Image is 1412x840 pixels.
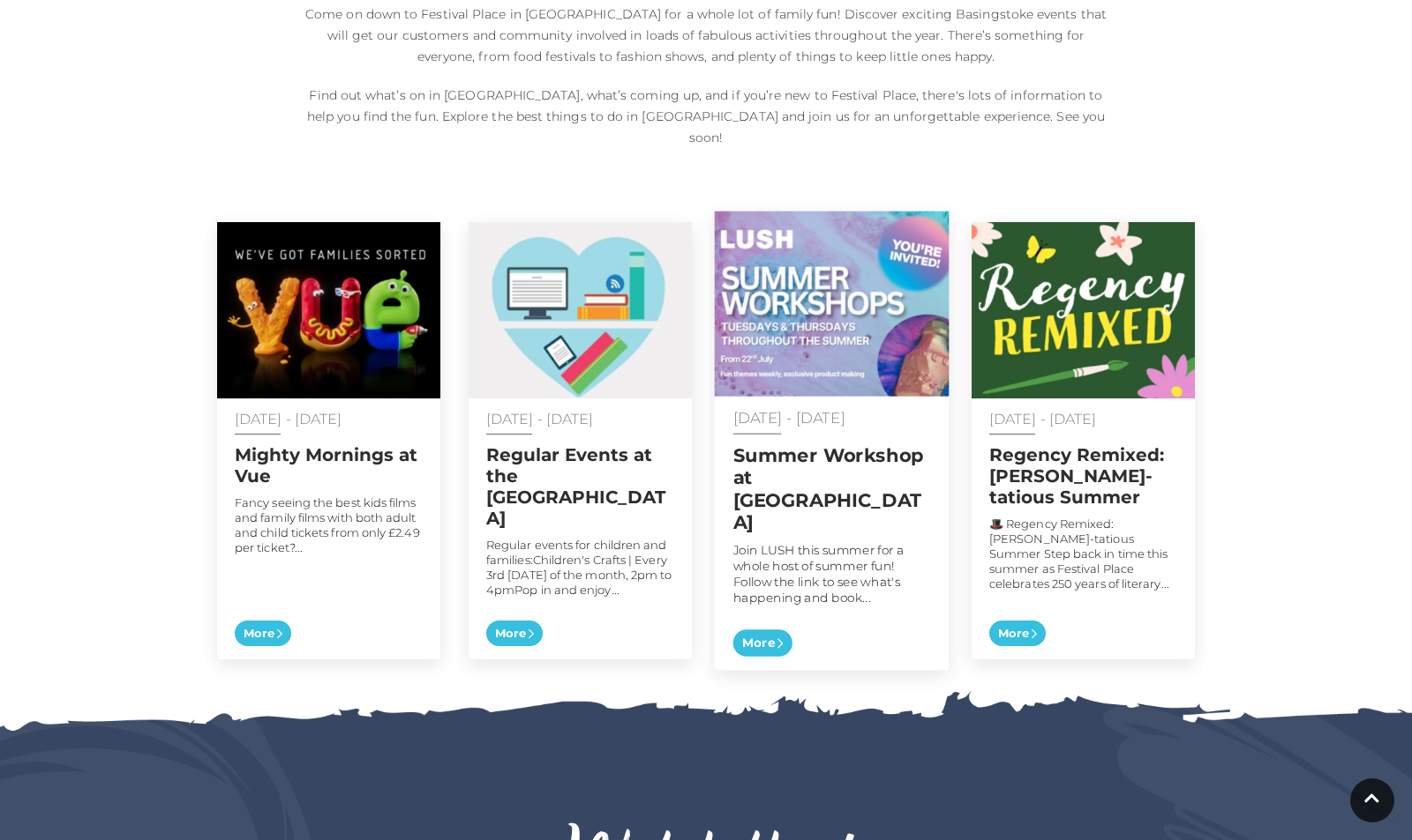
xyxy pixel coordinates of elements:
span: More [989,621,1046,647]
p: [DATE] - [DATE] [733,410,931,426]
h2: Summer Workshop at [GEOGRAPHIC_DATA] [733,444,931,533]
p: Find out what’s on in [GEOGRAPHIC_DATA], what’s coming up, and if you’re new to Festival Place, t... [300,85,1112,148]
p: 🎩 Regency Remixed: [PERSON_NAME]-tatious Summer Step back in time this summer as Festival Place c... [989,517,1177,591]
a: [DATE] - [DATE] Summer Workshop at [GEOGRAPHIC_DATA] Join LUSH this summer for a whole host of su... [715,212,950,671]
p: [DATE] - [DATE] [486,412,674,427]
h2: Regular Events at the [GEOGRAPHIC_DATA] [486,444,674,529]
a: [DATE] - [DATE] Regular Events at the [GEOGRAPHIC_DATA] Regular events for children and families:... [469,222,692,659]
p: [DATE] - [DATE] [989,412,1177,427]
span: More [486,621,543,647]
h2: Mighty Mornings at Vue [235,444,423,487]
p: Regular events for children and families:Children's Crafts | Every 3rd [DATE] of the month, 2pm t... [486,538,674,598]
span: More [235,621,291,647]
a: [DATE] - [DATE] Mighty Mornings at Vue Fancy seeing the best kids films and family films with bot... [217,222,440,659]
h2: Regency Remixed: [PERSON_NAME]-tatious Summer [989,444,1177,508]
p: Come on down to Festival Place in [GEOGRAPHIC_DATA] for a whole lot of family fun! Discover excit... [300,4,1112,67]
a: [DATE] - [DATE] Regency Remixed: [PERSON_NAME]-tatious Summer 🎩 Regency Remixed: [PERSON_NAME]-ta... [972,222,1195,659]
p: Fancy seeing the best kids films and family films with both adult and child tickets from only £2.... [235,495,423,555]
p: [DATE] - [DATE] [235,412,423,427]
p: Join LUSH this summer for a whole host of summer fun! Follow the link to see what's happening and... [733,543,931,606]
span: More [733,629,792,657]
